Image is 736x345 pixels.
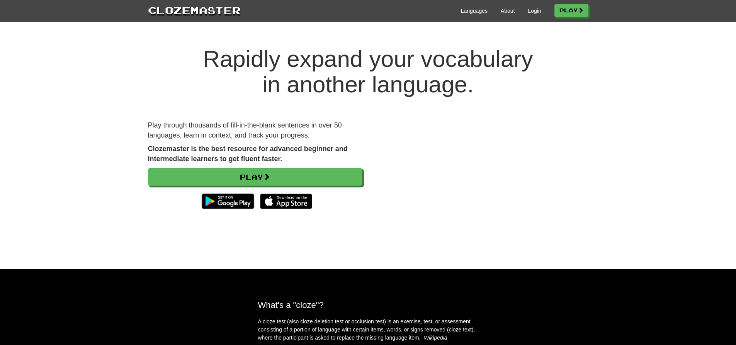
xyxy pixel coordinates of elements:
strong: Clozemaster is the best resource for advanced beginner and intermediate learners to get fluent fa... [148,145,348,163]
a: Clozemaster [148,3,241,17]
em: - Wikipedia [421,335,447,341]
img: Download_on_the_App_Store_Badge_US-UK_135x40-25178aeef6eb6b83b96f5f2d004eda3bffbb37122de64afbaef7... [260,194,312,209]
a: Login [528,7,541,15]
a: About [501,7,515,15]
img: Get it on Google Play [198,190,258,213]
a: Play [554,4,588,17]
a: Languages [461,7,488,15]
a: Play [148,168,362,186]
h2: What's a "cloze"? [258,300,478,310]
p: Play through thousands of fill-in-the-blank sentences in over 50 languages, learn in context, and... [148,121,362,140]
p: A cloze test (also cloze deletion test or occlusion test) is an exercise, test, or assessment con... [258,318,478,342]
